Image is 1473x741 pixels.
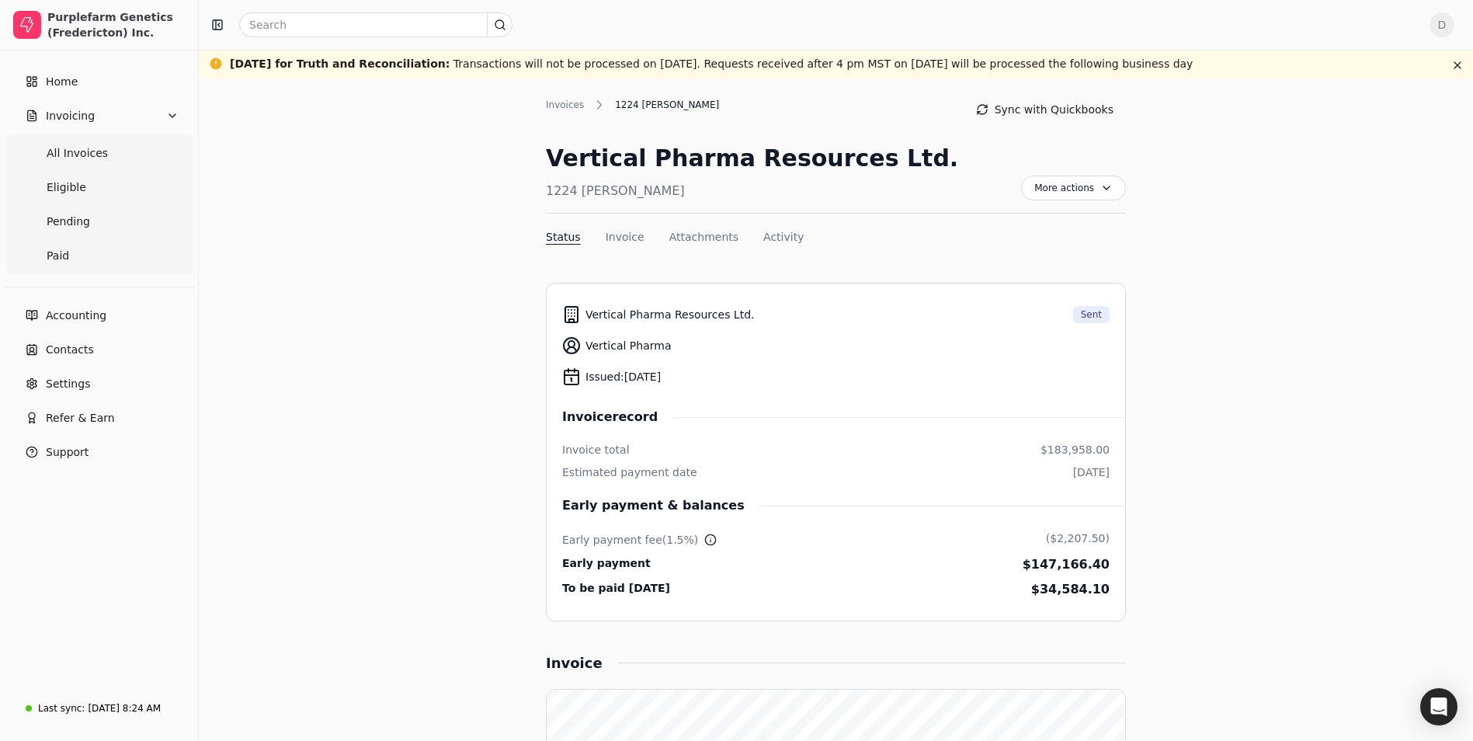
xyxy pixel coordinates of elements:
[669,229,738,245] button: Attachments
[562,464,697,481] div: Estimated payment date
[230,57,450,70] span: [DATE] for Truth and Reconciliation :
[1073,464,1110,481] div: [DATE]
[562,534,662,546] span: Early payment fee
[1430,12,1454,37] button: D
[9,172,189,203] a: Eligible
[6,402,192,433] button: Refer & Earn
[47,145,108,162] span: All Invoices
[6,66,192,97] a: Home
[46,376,90,392] span: Settings
[47,214,90,230] span: Pending
[1046,531,1110,549] div: ($2,207.50)
[546,652,618,673] div: Invoice
[585,369,661,385] span: Issued: [DATE]
[47,248,69,264] span: Paid
[9,137,189,169] a: All Invoices
[1420,688,1457,725] div: Open Intercom Messenger
[662,534,699,546] span: ( 1.5 %)
[47,179,86,196] span: Eligible
[6,100,192,131] button: Invoicing
[6,694,192,722] a: Last sync:[DATE] 8:24 AM
[6,437,192,468] button: Support
[6,368,192,399] a: Settings
[546,98,592,112] div: Invoices
[546,97,727,113] nav: Breadcrumb
[562,442,630,458] div: Invoice total
[964,97,1126,122] button: Sync with Quickbooks
[47,9,185,40] div: Purplefarm Genetics (Fredericton) Inc.
[1021,176,1126,200] button: More actions
[585,338,671,354] span: Vertical Pharma
[763,229,804,245] button: Activity
[88,701,161,715] div: [DATE] 8:24 AM
[1081,308,1102,322] span: Sent
[9,240,189,271] a: Paid
[546,229,581,245] button: Status
[6,300,192,331] a: Accounting
[1040,442,1110,458] div: $183,958.00
[9,206,189,237] a: Pending
[239,12,512,37] input: Search
[46,108,95,124] span: Invoicing
[562,580,670,599] div: To be paid [DATE]
[562,555,651,574] div: Early payment
[38,701,85,715] div: Last sync:
[46,308,106,324] span: Accounting
[585,307,755,323] span: Vertical Pharma Resources Ltd.
[606,229,644,245] button: Invoice
[6,334,192,365] a: Contacts
[546,182,958,200] div: 1224 [PERSON_NAME]
[1031,580,1110,599] div: $34,584.10
[46,342,94,358] span: Contacts
[562,496,760,515] span: Early payment & balances
[46,74,78,90] span: Home
[46,444,89,461] span: Support
[1023,555,1110,574] div: $147,166.40
[562,408,673,426] span: Invoice record
[546,141,958,176] div: Vertical Pharma Resources Ltd.
[607,98,727,112] div: 1224 [PERSON_NAME]
[230,56,1193,72] div: Transactions will not be processed on [DATE]. Requests received after 4 pm MST on [DATE] will be ...
[46,410,115,426] span: Refer & Earn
